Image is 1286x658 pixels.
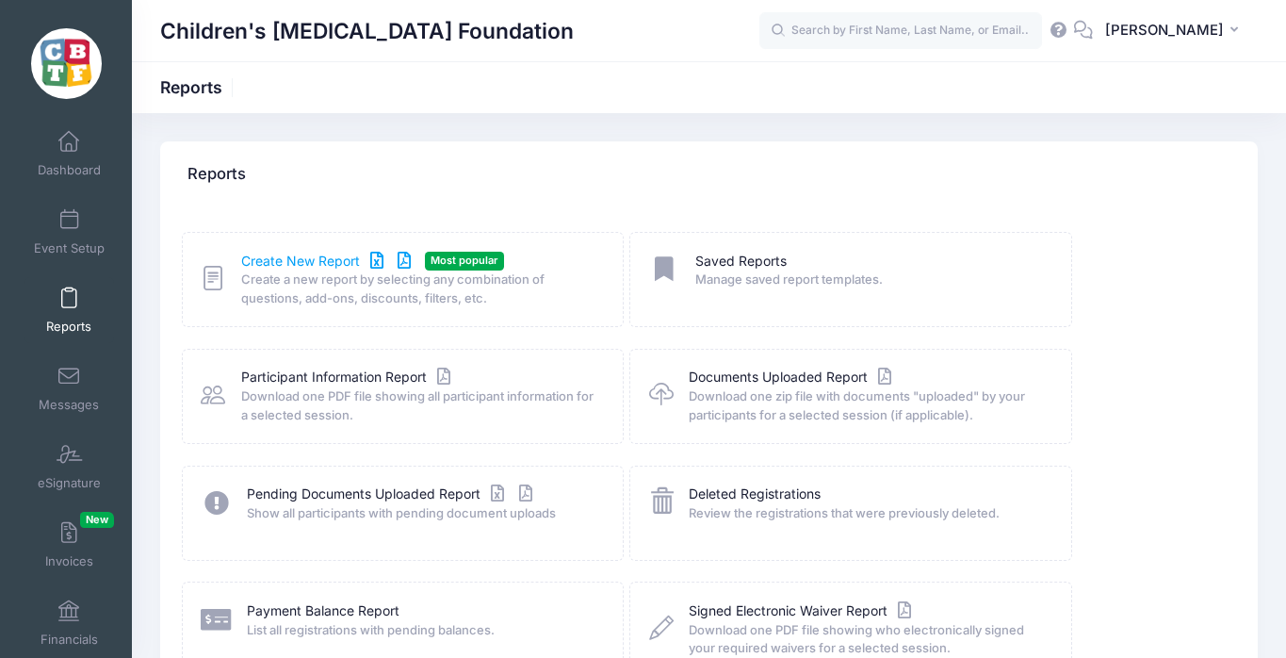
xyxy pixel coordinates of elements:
[689,621,1046,658] span: Download one PDF file showing who electronically signed your required waivers for a selected sess...
[241,387,598,424] span: Download one PDF file showing all participant information for a selected session.
[160,77,238,97] h1: Reports
[689,504,1046,523] span: Review the registrations that were previously deleted.
[247,601,399,621] a: Payment Balance Report
[1105,20,1224,41] span: [PERSON_NAME]
[689,368,896,387] a: Documents Uploaded Report
[1093,9,1258,53] button: [PERSON_NAME]
[24,434,114,500] a: eSignature
[759,12,1042,50] input: Search by First Name, Last Name, or Email...
[46,319,91,335] span: Reports
[187,148,246,202] h4: Reports
[247,504,598,523] span: Show all participants with pending document uploads
[689,387,1046,424] span: Download one zip file with documents "uploaded" by your participants for a selected session (if a...
[24,277,114,343] a: Reports
[24,121,114,187] a: Dashboard
[695,252,787,271] a: Saved Reports
[31,28,102,99] img: Children's Brain Tumor Foundation
[425,252,504,270] span: Most popular
[24,355,114,421] a: Messages
[24,199,114,265] a: Event Setup
[247,621,598,640] span: List all registrations with pending balances.
[160,9,574,53] h1: Children's [MEDICAL_DATA] Foundation
[41,632,98,648] span: Financials
[80,512,114,528] span: New
[45,553,93,569] span: Invoices
[247,485,537,504] a: Pending Documents Uploaded Report
[24,590,114,656] a: Financials
[241,252,416,271] a: Create New Report
[24,512,114,578] a: InvoicesNew
[241,368,455,387] a: Participant Information Report
[39,397,99,413] span: Messages
[695,271,1047,289] span: Manage saved report templates.
[689,601,916,621] a: Signed Electronic Waiver Report
[34,240,105,256] span: Event Setup
[689,485,821,504] a: Deleted Registrations
[241,271,598,307] span: Create a new report by selecting any combination of questions, add-ons, discounts, filters, etc.
[38,475,101,491] span: eSignature
[38,162,101,178] span: Dashboard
